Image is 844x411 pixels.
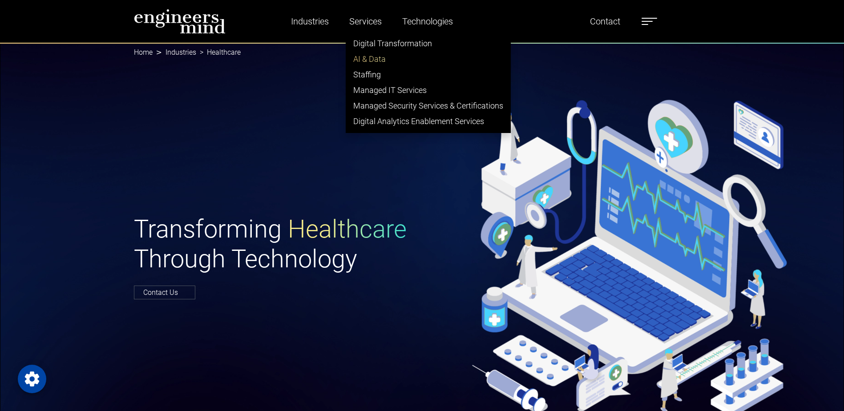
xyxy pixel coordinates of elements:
a: Digital Analytics Enablement Services [346,113,510,129]
a: Contact Us [134,286,195,299]
span: Healthcare [288,214,407,244]
img: logo [134,9,226,34]
h1: Transforming Through Technology [134,214,417,274]
li: Healthcare [196,47,241,58]
a: Digital Transformation [346,36,510,51]
a: Industries [287,11,332,32]
a: Industries [166,48,196,56]
a: Services [346,11,385,32]
a: Managed Security Services & Certifications [346,98,510,113]
a: Staffing [346,67,510,82]
a: Home [134,48,153,56]
a: AI & Data [346,51,510,67]
a: Contact [586,11,624,32]
a: Managed IT Services [346,82,510,98]
a: Technologies [399,11,456,32]
nav: breadcrumb [134,43,711,62]
ul: Industries [346,32,511,133]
